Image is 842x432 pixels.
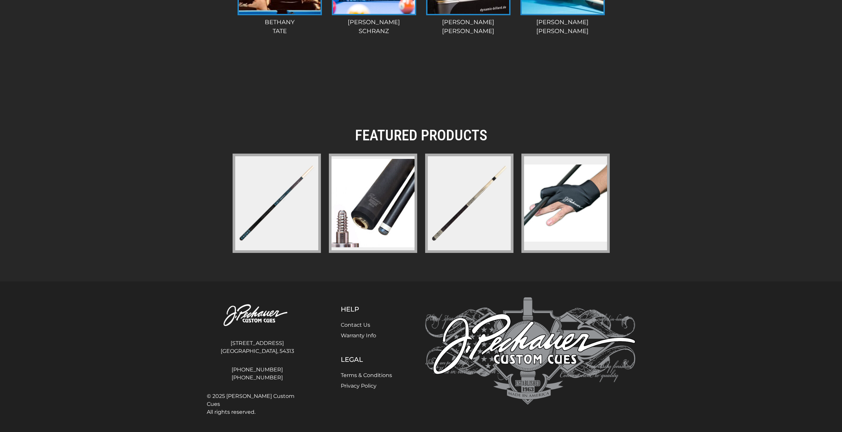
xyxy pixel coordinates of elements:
div: [PERSON_NAME] [PERSON_NAME] [424,18,513,36]
a: pechauer-glove-copy [521,154,610,253]
div: [PERSON_NAME] [PERSON_NAME] [518,18,607,36]
img: pl-31-limited-edition [234,160,320,246]
img: Pechauer Custom Cues [207,297,308,334]
div: Bethany Tate [235,18,324,36]
div: [PERSON_NAME] Schranz [330,18,419,36]
h2: FEATURED PRODUCTS [233,126,610,144]
img: jp-series-r-jp24-r [426,160,512,246]
address: [STREET_ADDRESS] [GEOGRAPHIC_DATA], 54313 [207,337,308,358]
a: Privacy Policy [341,383,377,389]
span: © 2025 [PERSON_NAME] Custom Cues All rights reserved. [207,392,308,416]
a: pechauer-piloted-rogue-carbon-break-shaft-pro-series [329,154,417,253]
a: jp-series-r-jp24-r [425,154,513,253]
h5: Legal [341,356,392,363]
a: Warranty Info [341,332,376,339]
img: pechauer-piloted-rogue-carbon-break-shaft-pro-series [332,159,415,247]
img: Pechauer Custom Cues [425,297,636,405]
h5: Help [341,305,392,313]
a: Contact Us [341,322,370,328]
a: Terms & Conditions [341,372,392,378]
img: pechauer-glove-copy [524,165,607,242]
a: [PHONE_NUMBER] [207,374,308,382]
a: [PHONE_NUMBER] [207,366,308,374]
a: pl-31-limited-edition [233,154,321,253]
